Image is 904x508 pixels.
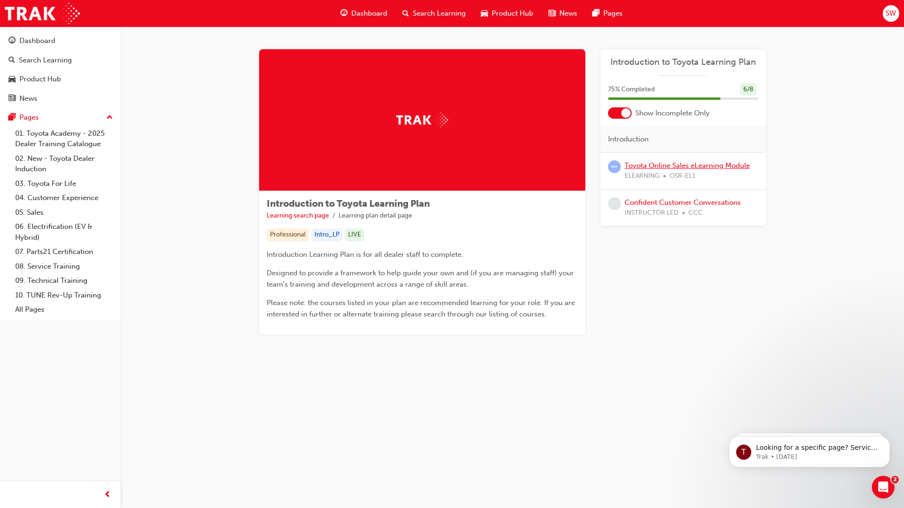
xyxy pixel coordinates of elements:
span: news-icon [548,8,556,19]
button: DashboardSearch LearningProduct HubNews [4,30,117,109]
span: Introduction [608,134,649,145]
span: pages-icon [9,114,16,122]
a: 06. Electrification (EV & Hybrid) [11,219,117,245]
span: OSR-EL1 [669,171,695,182]
button: Pages [4,109,117,126]
a: 08. Service Training [11,259,117,274]
a: Confident Customer Conversations [625,198,741,207]
li: Learning plan detail page [339,210,412,221]
span: Introduction Learning Plan is for all dealer staff to complete. [267,250,463,259]
iframe: Intercom live chat [872,476,895,499]
span: search-icon [402,8,409,19]
span: Dashboard [351,8,387,19]
span: prev-icon [104,489,111,501]
span: Introduction to Toyota Learning Plan [267,198,430,209]
span: Designed to provide a framework to help guide your own and (if you are managing staff) your team'... [267,269,576,289]
a: 05. Sales [11,205,117,220]
a: News [4,90,117,107]
span: guage-icon [340,8,348,19]
span: ELEARNING [625,171,660,182]
a: guage-iconDashboard [333,4,395,23]
img: Trak [5,3,80,24]
span: 2 [891,476,899,483]
a: Search Learning [4,52,117,69]
a: 03. Toyota For Life [11,176,117,191]
a: Product Hub [4,70,117,88]
span: up-icon [106,112,113,124]
iframe: Intercom notifications message [715,416,904,482]
a: 07. Parts21 Certification [11,245,117,259]
div: 6 / 8 [740,83,756,96]
a: Introduction to Toyota Learning Plan [608,57,758,68]
span: news-icon [9,95,16,103]
span: guage-icon [9,37,16,45]
span: Product Hub [492,8,533,19]
a: All Pages [11,302,117,317]
div: Search Learning [19,55,72,66]
div: News [19,93,37,104]
div: LIVE [345,228,365,241]
span: 75 % Completed [608,84,655,95]
img: Trak [396,113,448,127]
div: Dashboard [19,35,55,46]
a: Dashboard [4,32,117,50]
a: 02. New - Toyota Dealer Induction [11,151,117,176]
span: Search Learning [413,8,466,19]
a: pages-iconPages [585,4,630,23]
div: Intro_LP [311,228,343,241]
a: 09. Technical Training [11,273,117,288]
a: Learning search page [267,211,329,219]
a: 01. Toyota Academy - 2025 Dealer Training Catalogue [11,126,117,151]
a: 10. TUNE Rev-Up Training [11,288,117,303]
span: News [559,8,577,19]
span: Please note: the courses listed in your plan are recommended learning for your role. If you are i... [267,298,577,318]
a: news-iconNews [541,4,585,23]
span: search-icon [9,56,15,65]
span: car-icon [481,8,488,19]
span: SW [886,8,896,19]
a: search-iconSearch Learning [395,4,473,23]
div: Pages [19,112,39,123]
span: learningRecordVerb_ATTEMPT-icon [608,160,621,173]
span: Pages [603,8,623,19]
span: car-icon [9,75,16,84]
a: car-iconProduct Hub [473,4,541,23]
a: 04. Customer Experience [11,191,117,205]
span: CCC [688,208,703,219]
span: learningRecordVerb_NONE-icon [608,197,621,210]
button: SW [883,5,899,22]
span: pages-icon [592,8,600,19]
a: Toyota Online Sales eLearning Module [625,161,750,170]
div: Professional [267,228,309,241]
span: Show Incomplete Only [635,108,710,119]
span: INSTRUCTOR LED [625,208,678,219]
div: Product Hub [19,74,61,85]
